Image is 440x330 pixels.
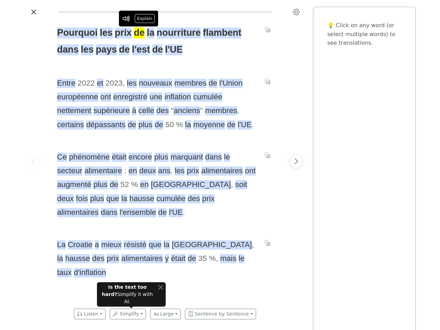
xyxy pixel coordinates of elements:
span: prix [107,254,119,263]
span: le [239,254,244,263]
span: alimentaire [85,166,122,176]
button: Translate sentence [262,239,273,247]
button: Listen [74,309,106,319]
span: Croatie [68,240,92,250]
button: Close [28,7,39,18]
span: celle [139,106,154,115]
span: . [183,208,185,217]
span: l'UE [238,120,251,130]
span: [GEOGRAPHIC_DATA] [151,180,231,189]
span: l'ensemble [120,208,156,217]
span: phénomène [69,153,110,162]
span: % [176,120,183,129]
span: la [57,254,63,263]
span: la [147,27,154,38]
span: certains [57,120,84,130]
span: dans [57,44,79,55]
span: supérieure [93,106,130,115]
span: , [123,79,125,87]
span: 50 [165,120,174,130]
span: les [100,27,112,38]
span: hausse [129,194,154,203]
span: prix [202,194,214,203]
span: cumulée [156,194,186,203]
span: d'inflation [74,268,106,277]
span: l'UE [169,208,183,217]
span: , [252,240,254,249]
span: en [129,166,137,176]
span: mieux [101,240,122,250]
span: ont [245,166,256,176]
span: mais [220,254,236,263]
span: taux [57,268,71,277]
span: dans [101,208,118,217]
span: La [57,240,66,250]
span: . [252,120,254,129]
span: nettement [57,106,91,115]
span: fois [76,194,88,203]
span: ans [158,166,170,176]
span: " [171,106,174,115]
span: enregistré [113,92,147,102]
div: Reading progress [58,11,272,13]
span: inflation [165,92,191,102]
span: était [112,153,126,162]
span: hausse [65,254,90,263]
span: les [127,79,137,88]
span: en [140,180,149,189]
span: des [188,194,200,203]
span: une [150,92,162,102]
span: prix [115,27,132,38]
span: pays [96,44,117,55]
span: secteur [57,166,82,176]
span: et [97,79,103,88]
span: était [171,254,185,263]
span: de [110,180,118,189]
span: l'Union [219,79,243,88]
button: Translate sentence [262,77,273,85]
span: de [209,79,217,88]
span: dépassants [86,120,126,130]
button: Previous page [27,154,41,168]
button: Translate sentence [262,151,273,159]
span: , [170,166,173,175]
span: la [121,194,127,203]
span: Ce [57,153,67,162]
span: l'est [132,44,150,55]
span: 52 [120,180,129,189]
span: membres [174,79,206,88]
span: 35 [198,254,207,263]
span: encore [129,153,152,162]
strong: Is the text too hard? [102,284,146,297]
span: % [209,254,216,263]
span: des [156,106,169,115]
span: de [158,208,167,217]
span: la [185,120,191,130]
span: Entre [57,79,76,88]
button: Large [150,309,181,319]
span: Pourquoi [57,27,98,38]
button: Settings [291,7,302,18]
span: soit [235,180,247,189]
span: [GEOGRAPHIC_DATA] [172,240,252,250]
span: les [175,166,185,176]
button: Next page [289,154,303,168]
span: 2023 [106,79,123,88]
span: prix [187,166,199,176]
span: la [164,240,169,250]
span: y [165,254,169,263]
span: alimentaires [201,166,243,176]
span: membres [205,106,237,115]
span: l'UE [165,44,183,55]
span: moyenne [193,120,225,130]
span: à [132,106,136,115]
span: " [200,106,203,115]
span: % [131,180,138,189]
span: de [152,44,163,55]
button: Translate sentence [262,25,273,34]
span: : [124,166,126,175]
span: de [119,44,130,55]
button: Explain [135,14,155,23]
span: nouveaux [139,79,172,88]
